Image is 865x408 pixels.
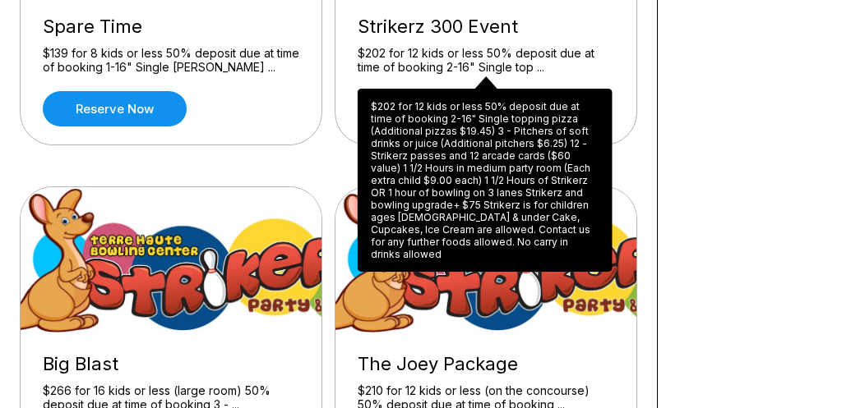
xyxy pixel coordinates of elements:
[358,16,614,38] div: Strikerz 300 Event
[21,187,323,335] img: Big Blast
[358,353,614,375] div: The Joey Package
[335,187,638,335] img: The Joey Package
[358,89,613,272] div: $202 for 12 kids or less 50% deposit due at time of booking 2-16" Single topping pizza (Additiona...
[43,353,299,375] div: Big Blast
[43,46,299,75] div: $139 for 8 kids or less 50% deposit due at time of booking 1-16" Single [PERSON_NAME] ...
[358,46,614,75] div: $202 for 12 kids or less 50% deposit due at time of booking 2-16" Single top ...
[43,91,187,126] a: Reserve now
[43,16,299,38] div: Spare Time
